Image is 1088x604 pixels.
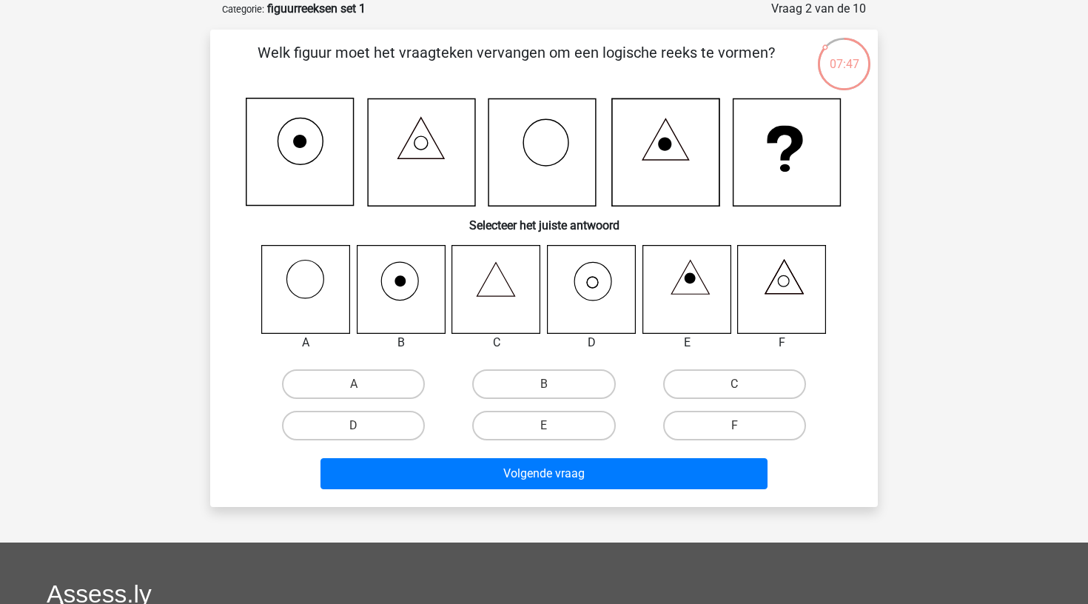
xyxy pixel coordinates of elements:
strong: figuurreeksen set 1 [267,1,366,16]
label: C [663,369,806,399]
div: C [440,334,552,352]
div: 07:47 [816,36,872,73]
div: A [250,334,362,352]
p: Welk figuur moet het vraagteken vervangen om een logische reeks te vormen? [234,41,799,86]
div: B [346,334,457,352]
h6: Selecteer het juiste antwoord [234,207,854,232]
label: A [282,369,425,399]
small: Categorie: [222,4,264,15]
label: E [472,411,615,440]
label: D [282,411,425,440]
label: B [472,369,615,399]
label: F [663,411,806,440]
div: E [631,334,743,352]
div: F [726,334,838,352]
button: Volgende vraag [320,458,768,489]
div: D [536,334,648,352]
